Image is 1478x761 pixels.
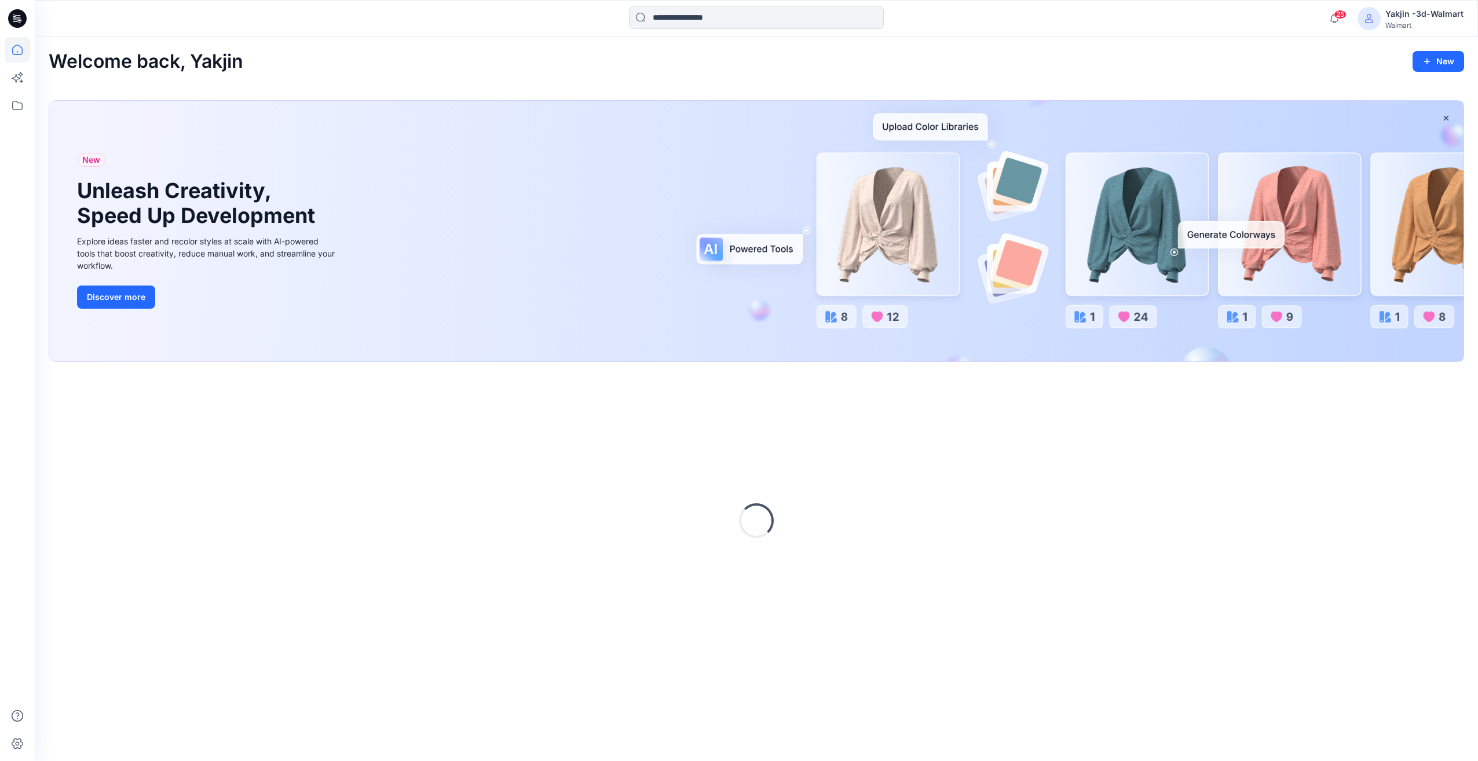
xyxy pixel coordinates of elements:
[77,235,338,272] div: Explore ideas faster and recolor styles at scale with AI-powered tools that boost creativity, red...
[1385,21,1464,30] div: Walmart
[1385,7,1464,21] div: Yakjin -3d-Walmart
[49,51,243,72] h2: Welcome back, Yakjin
[1364,14,1374,23] svg: avatar
[1413,51,1464,72] button: New
[1334,10,1347,19] span: 25
[82,153,100,167] span: New
[77,286,155,309] button: Discover more
[77,178,320,228] h1: Unleash Creativity, Speed Up Development
[77,286,338,309] a: Discover more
